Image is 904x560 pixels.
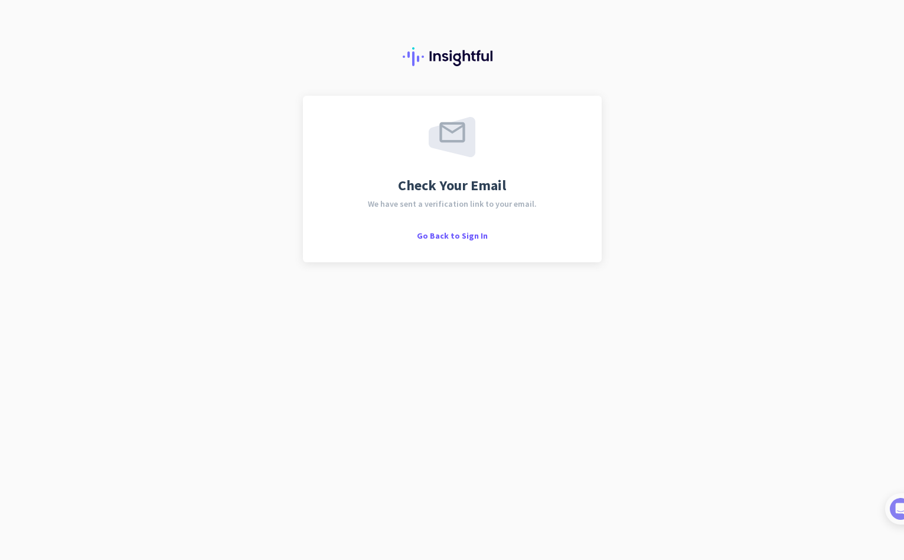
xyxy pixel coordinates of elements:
span: Check Your Email [398,178,506,193]
img: Insightful [403,47,502,66]
span: Go Back to Sign In [417,230,488,241]
span: We have sent a verification link to your email. [368,200,537,208]
img: email-sent [429,117,475,157]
